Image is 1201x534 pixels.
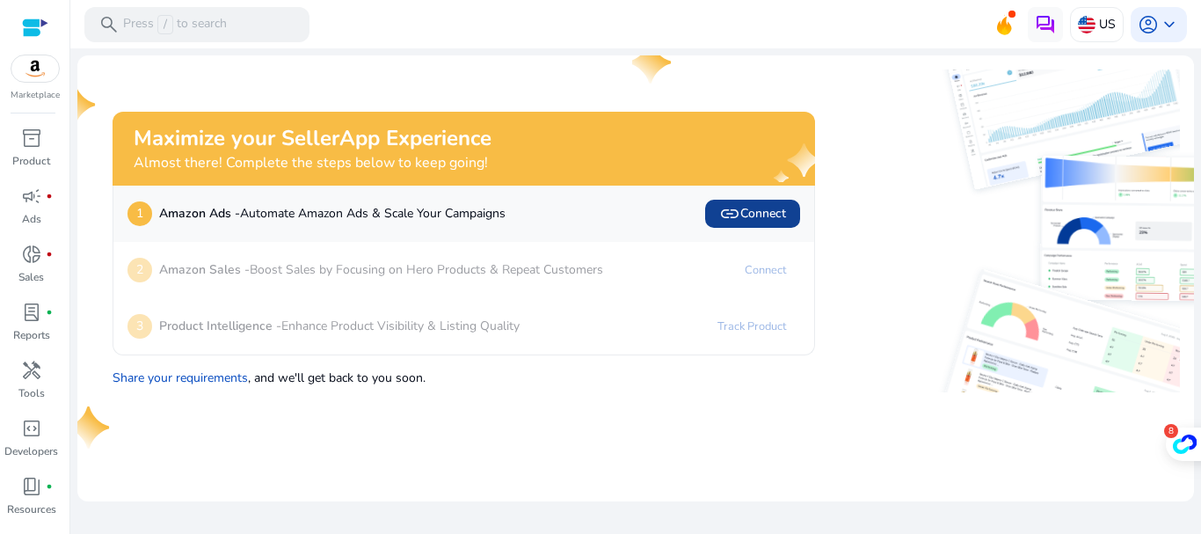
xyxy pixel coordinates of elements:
[46,251,53,258] span: fiber_manual_record
[1138,14,1159,35] span: account_circle
[18,269,44,285] p: Sales
[159,261,250,278] b: Amazon Sales -
[22,211,41,227] p: Ads
[46,309,53,316] span: fiber_manual_record
[21,360,42,381] span: handyman
[21,128,42,149] span: inventory_2
[159,318,281,334] b: Product Intelligence -
[632,41,674,84] img: one-star.svg
[12,153,50,169] p: Product
[157,15,173,34] span: /
[70,406,113,449] img: one-star.svg
[705,200,800,228] button: linkConnect
[21,476,42,497] span: book_4
[1078,16,1095,33] img: us.svg
[159,260,603,279] p: Boost Sales by Focusing on Hero Products & Repeat Customers
[113,369,248,386] a: Share your requirements
[159,205,240,222] b: Amazon Ads -
[11,55,59,82] img: amazon.svg
[56,84,98,126] img: one-star.svg
[719,203,786,224] span: Connect
[4,443,58,459] p: Developers
[21,186,42,207] span: campaign
[21,244,42,265] span: donut_small
[7,501,56,517] p: Resources
[123,15,227,34] p: Press to search
[113,362,815,387] p: , and we'll get back to you soon.
[127,258,152,282] p: 2
[18,385,45,401] p: Tools
[719,203,740,224] span: link
[134,126,491,151] h2: Maximize your SellerApp Experience
[21,418,42,439] span: code_blocks
[46,483,53,490] span: fiber_manual_record
[13,327,50,343] p: Reports
[731,256,800,284] a: Connect
[127,201,152,226] p: 1
[1099,9,1116,40] p: US
[159,204,506,223] p: Automate Amazon Ads & Scale Your Campaigns
[703,312,800,340] a: Track Product
[1159,14,1180,35] span: keyboard_arrow_down
[98,14,120,35] span: search
[21,302,42,323] span: lab_profile
[134,155,491,172] h4: Almost there! Complete the steps below to keep going!
[46,193,53,200] span: fiber_manual_record
[11,89,60,102] p: Marketplace
[159,317,520,335] p: Enhance Product Visibility & Listing Quality
[127,314,152,339] p: 3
